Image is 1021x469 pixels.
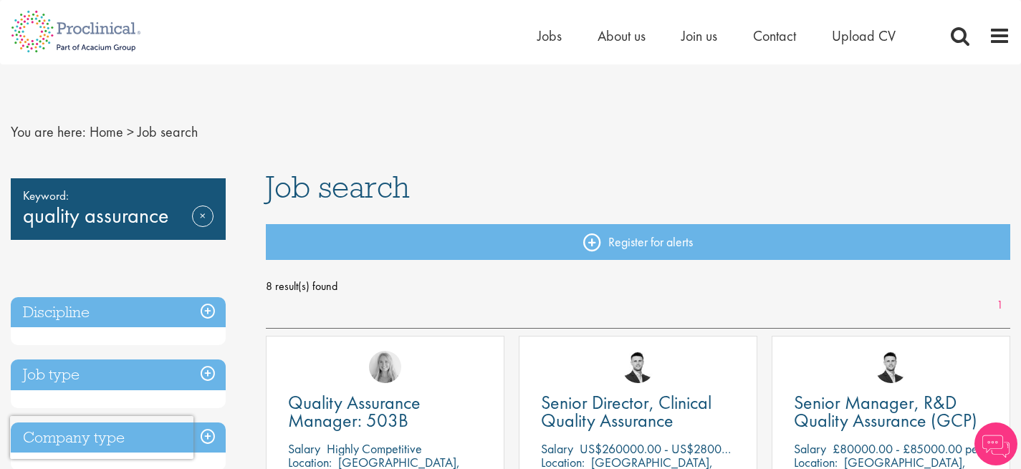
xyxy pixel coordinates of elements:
[11,122,86,141] span: You are here:
[369,351,401,383] img: Shannon Briggs
[127,122,134,141] span: >
[541,394,735,430] a: Senior Director, Clinical Quality Assurance
[192,206,214,247] a: Remove
[266,168,410,206] span: Job search
[832,26,896,45] a: Upload CV
[266,224,1010,260] a: Register for alerts
[989,297,1010,314] a: 1
[794,440,826,457] span: Salary
[794,390,977,432] span: Senior Manager, R&D Quality Assurance (GCP)
[90,122,123,141] a: breadcrumb link
[681,26,717,45] a: Join us
[794,394,988,430] a: Senior Manager, R&D Quality Assurance (GCP)
[11,297,226,328] h3: Discipline
[266,276,1010,297] span: 8 result(s) found
[288,394,482,430] a: Quality Assurance Manager: 503B
[138,122,198,141] span: Job search
[541,440,573,457] span: Salary
[833,440,1017,457] p: £80000.00 - £85000.00 per annum
[11,359,226,390] h3: Job type
[541,390,711,432] span: Senior Director, Clinical Quality Assurance
[875,351,907,383] img: Joshua Godden
[974,422,1017,465] img: Chatbot
[11,178,226,240] div: quality assurance
[288,440,320,457] span: Salary
[288,390,421,432] span: Quality Assurance Manager: 503B
[10,416,193,459] iframe: reCAPTCHA
[598,26,646,45] a: About us
[622,351,654,383] img: Joshua Godden
[23,185,214,206] span: Keyword:
[753,26,796,45] a: Contact
[327,440,422,457] p: Highly Competitive
[537,26,562,45] a: Jobs
[580,440,807,457] p: US$260000.00 - US$280000.00 per annum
